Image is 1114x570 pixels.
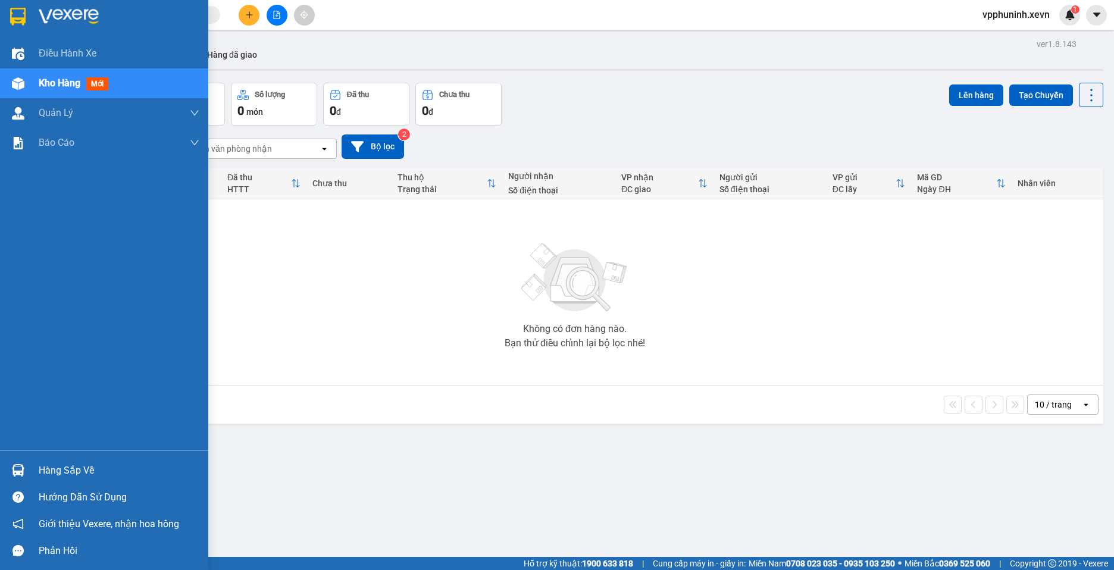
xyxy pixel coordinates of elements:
div: Hàng sắp về [39,462,199,480]
div: Số lượng [255,90,285,99]
img: logo-vxr [10,8,26,26]
span: Miền Bắc [905,557,990,570]
span: Miền Nam [749,557,895,570]
span: món [246,107,263,117]
span: Kho hàng [39,77,80,89]
span: down [190,138,199,148]
div: Thu hộ [398,173,487,182]
span: 0 [237,104,244,118]
span: 0 [422,104,428,118]
svg: open [1081,400,1091,409]
img: solution-icon [12,137,24,149]
div: ver 1.8.143 [1037,37,1077,51]
button: Bộ lọc [342,134,404,159]
div: Chưa thu [312,178,386,188]
span: down [190,108,199,118]
button: Hàng đã giao [198,40,267,69]
span: Hỗ trợ kỹ thuật: [524,557,633,570]
div: Mã GD [917,173,996,182]
strong: 0708 023 035 - 0935 103 250 [786,559,895,568]
span: message [12,545,24,556]
svg: open [320,144,329,154]
span: Quản Lý [39,105,73,120]
div: Nhân viên [1018,178,1097,188]
span: Cung cấp máy in - giấy in: [653,557,746,570]
span: 1 [1073,5,1077,14]
img: icon-new-feature [1065,10,1075,20]
span: vpphuninh.xevn [973,7,1059,22]
b: GỬI : VP [GEOGRAPHIC_DATA] [15,86,177,126]
button: Đã thu0đ [323,83,409,126]
th: Toggle SortBy [392,168,503,199]
button: Số lượng0món [231,83,317,126]
th: Toggle SortBy [827,168,912,199]
span: caret-down [1091,10,1102,20]
span: Giới thiệu Vexere, nhận hoa hồng [39,516,179,531]
div: VP gửi [833,173,896,182]
div: Người gửi [719,173,821,182]
sup: 2 [398,129,410,140]
div: Bạn thử điều chỉnh lại bộ lọc nhé! [505,339,645,348]
span: | [999,557,1001,570]
div: HTTT [227,184,291,194]
span: notification [12,518,24,530]
div: Không có đơn hàng nào. [523,324,627,334]
div: Phản hồi [39,542,199,560]
div: ĐC lấy [833,184,896,194]
img: warehouse-icon [12,77,24,90]
strong: 1900 633 818 [582,559,633,568]
strong: 0369 525 060 [939,559,990,568]
img: logo.jpg [15,15,74,74]
button: file-add [267,5,287,26]
div: Số điện thoại [508,186,609,195]
img: warehouse-icon [12,107,24,120]
button: aim [294,5,315,26]
span: Báo cáo [39,135,74,150]
img: svg+xml;base64,PHN2ZyBjbGFzcz0ibGlzdC1wbHVnX19zdmciIHhtbG5zPSJodHRwOi8vd3d3LnczLm9yZy8yMDAwL3N2Zy... [515,236,634,320]
div: Hướng dẫn sử dụng [39,488,199,506]
li: Hotline: 19001155 [111,44,497,59]
th: Toggle SortBy [615,168,714,199]
div: Ngày ĐH [917,184,996,194]
span: đ [428,107,433,117]
span: mới [86,77,108,90]
div: 10 / trang [1035,399,1072,411]
div: VP nhận [621,173,698,182]
button: Lên hàng [949,84,1003,106]
div: Người nhận [508,171,609,181]
span: Điều hành xe [39,46,96,61]
div: Chọn văn phòng nhận [190,143,272,155]
button: plus [239,5,259,26]
th: Toggle SortBy [911,168,1012,199]
span: đ [336,107,341,117]
div: Số điện thoại [719,184,821,194]
img: warehouse-icon [12,464,24,477]
button: Tạo Chuyến [1009,84,1073,106]
li: Số 10 ngõ 15 Ngọc Hồi, Q.[PERSON_NAME], [GEOGRAPHIC_DATA] [111,29,497,44]
div: Đã thu [347,90,369,99]
sup: 1 [1071,5,1079,14]
img: warehouse-icon [12,48,24,60]
th: Toggle SortBy [221,168,306,199]
span: copyright [1048,559,1056,568]
button: caret-down [1086,5,1107,26]
span: question-circle [12,491,24,503]
span: ⚪️ [898,561,902,566]
button: Chưa thu0đ [415,83,502,126]
span: file-add [273,11,281,19]
span: 0 [330,104,336,118]
div: Đã thu [227,173,291,182]
span: | [642,557,644,570]
div: Chưa thu [439,90,470,99]
span: plus [245,11,254,19]
div: ĐC giao [621,184,698,194]
div: Trạng thái [398,184,487,194]
span: aim [300,11,308,19]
